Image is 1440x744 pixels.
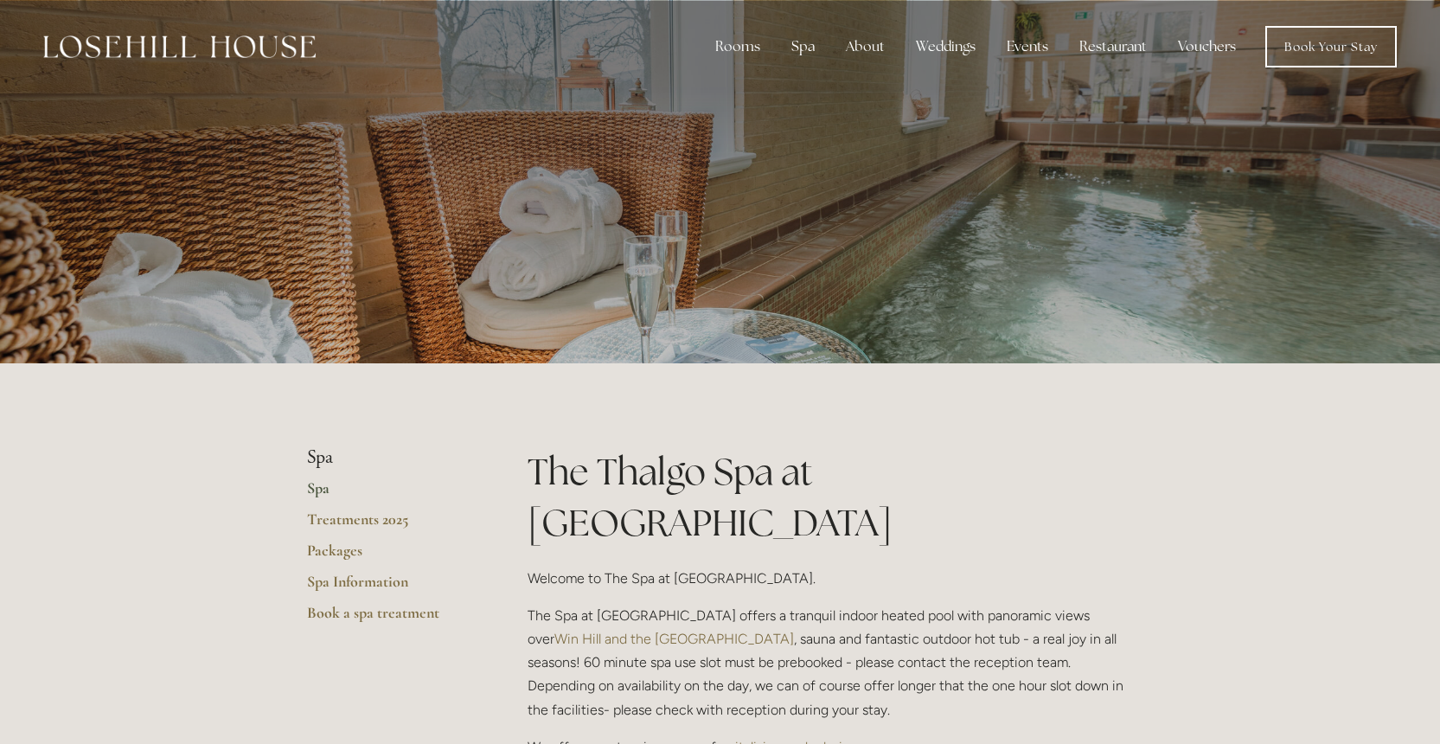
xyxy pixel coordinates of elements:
[307,446,472,469] li: Spa
[832,29,899,64] div: About
[43,35,316,58] img: Losehill House
[902,29,989,64] div: Weddings
[1164,29,1250,64] a: Vouchers
[1265,26,1397,67] a: Book Your Stay
[528,567,1134,590] p: Welcome to The Spa at [GEOGRAPHIC_DATA].
[554,631,794,647] a: Win Hill and the [GEOGRAPHIC_DATA]
[307,478,472,510] a: Spa
[307,541,472,572] a: Packages
[528,446,1134,548] h1: The Thalgo Spa at [GEOGRAPHIC_DATA]
[307,510,472,541] a: Treatments 2025
[528,604,1134,722] p: The Spa at [GEOGRAPHIC_DATA] offers a tranquil indoor heated pool with panoramic views over , sau...
[307,603,472,634] a: Book a spa treatment
[1066,29,1161,64] div: Restaurant
[701,29,774,64] div: Rooms
[778,29,829,64] div: Spa
[307,572,472,603] a: Spa Information
[993,29,1062,64] div: Events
